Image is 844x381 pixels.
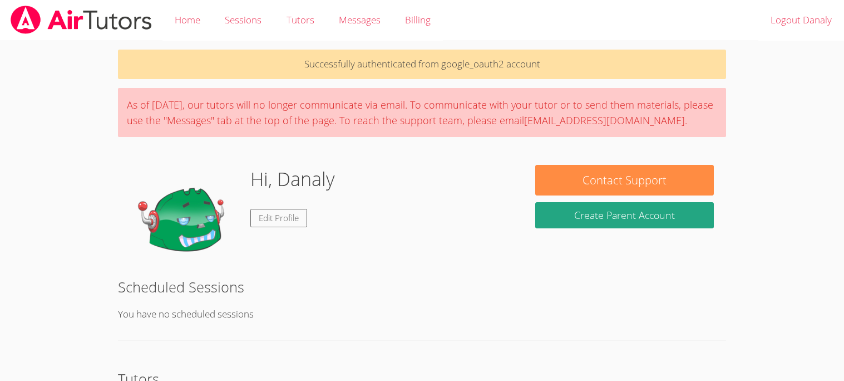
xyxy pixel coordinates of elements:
[9,6,153,34] img: airtutors_banner-c4298cdbf04f3fff15de1276eac7730deb9818008684d7c2e4769d2f7ddbe033.png
[250,165,335,193] h1: Hi, Danaly
[535,202,713,228] button: Create Parent Account
[130,165,241,276] img: default.png
[535,165,713,196] button: Contact Support
[118,306,725,323] p: You have no scheduled sessions
[339,13,381,26] span: Messages
[250,209,307,227] a: Edit Profile
[118,88,725,137] div: As of [DATE], our tutors will no longer communicate via email. To communicate with your tutor or ...
[118,50,725,79] p: Successfully authenticated from google_oauth2 account
[118,276,725,297] h2: Scheduled Sessions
